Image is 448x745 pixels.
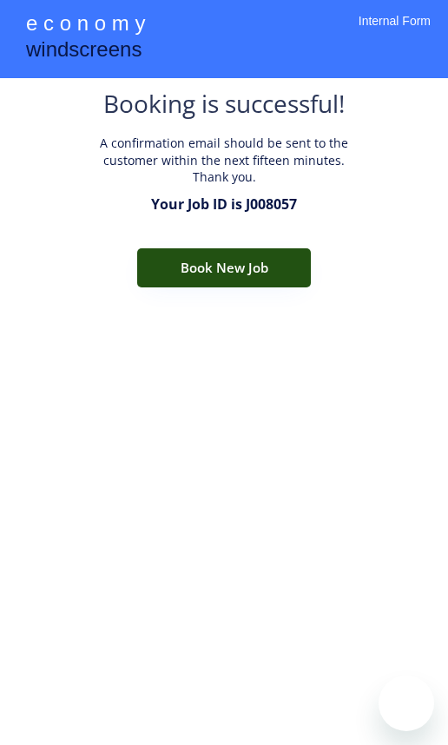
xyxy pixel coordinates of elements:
[137,248,311,287] button: Book New Job
[151,194,297,214] div: Your Job ID is J008057
[359,13,431,52] div: Internal Form
[94,135,354,186] div: A confirmation email should be sent to the customer within the next fifteen minutes. Thank you.
[26,9,145,42] div: e c o n o m y
[379,676,434,731] iframe: Button to launch messaging window
[26,35,142,69] div: windscreens
[103,87,345,126] div: Booking is successful!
